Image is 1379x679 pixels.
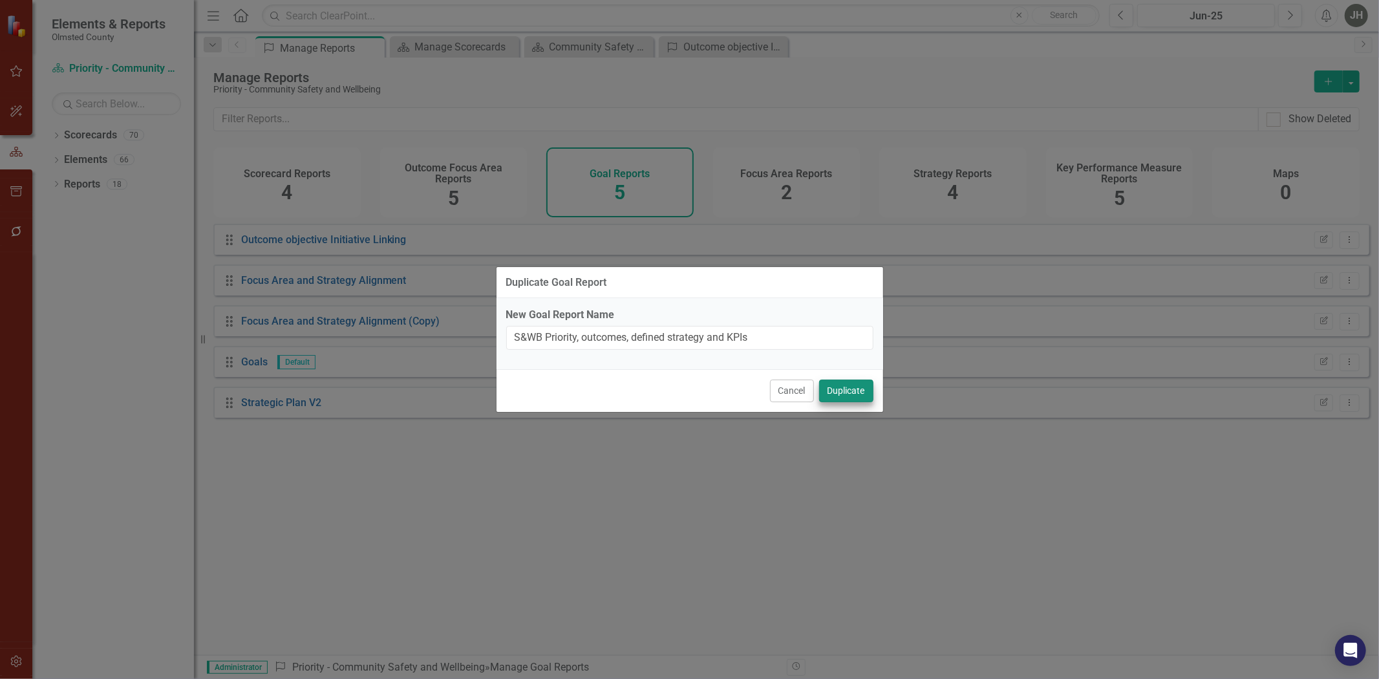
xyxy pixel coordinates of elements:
[506,277,607,288] div: Duplicate Goal Report
[819,380,873,402] button: Duplicate
[506,326,873,350] input: Name
[770,380,814,402] button: Cancel
[506,308,873,323] label: New Goal Report Name
[1335,635,1366,666] div: Open Intercom Messenger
